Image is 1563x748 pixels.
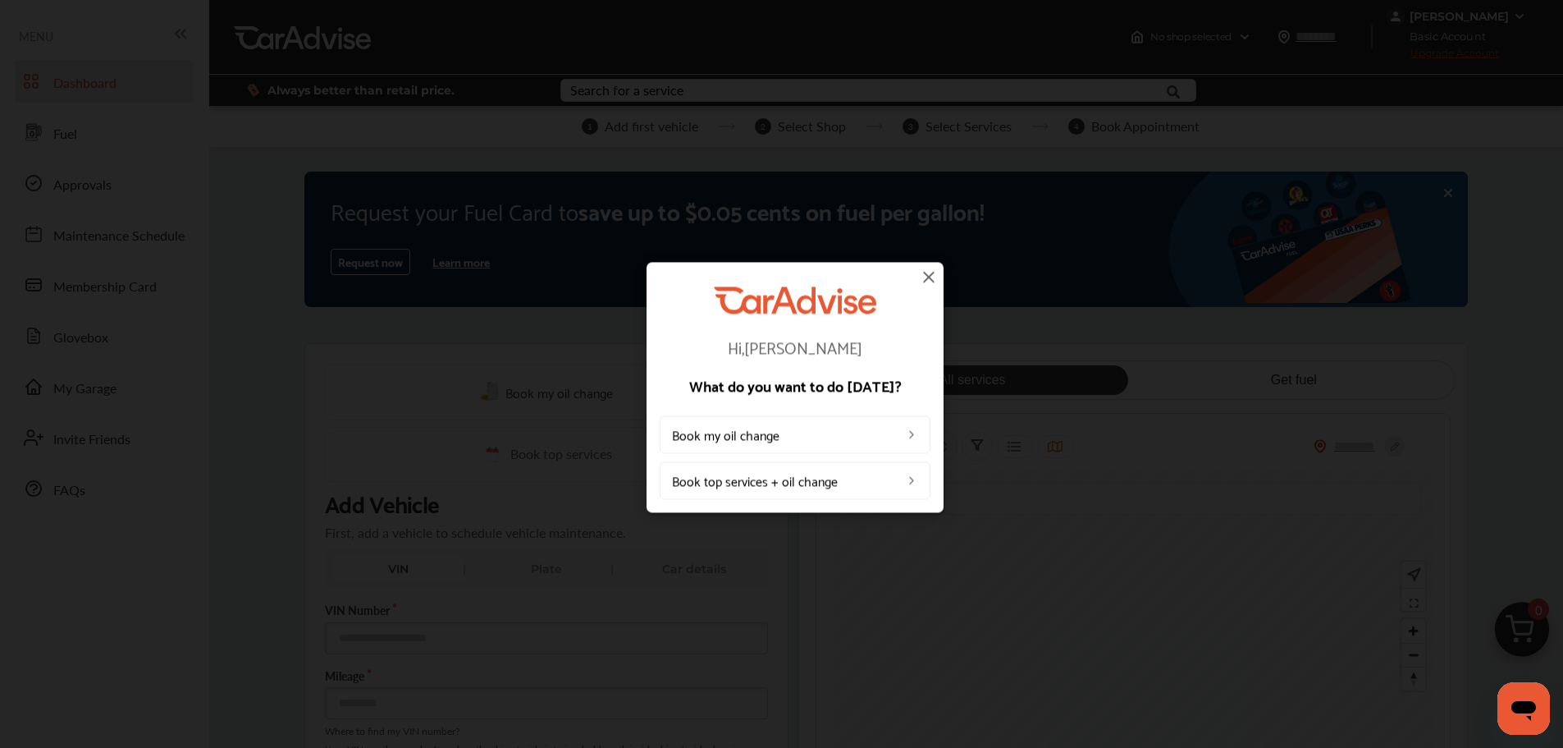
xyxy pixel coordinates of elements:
p: What do you want to do [DATE]? [660,378,930,392]
img: left_arrow_icon.0f472efe.svg [905,428,918,441]
a: Book top services + oil change [660,461,930,499]
p: Hi, [PERSON_NAME] [660,338,930,355]
a: Book my oil change [660,415,930,453]
img: left_arrow_icon.0f472efe.svg [905,474,918,487]
img: close-icon.a004319c.svg [919,267,939,287]
img: CarAdvise Logo [714,287,876,314]
iframe: Button to launch messaging window [1497,682,1550,735]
